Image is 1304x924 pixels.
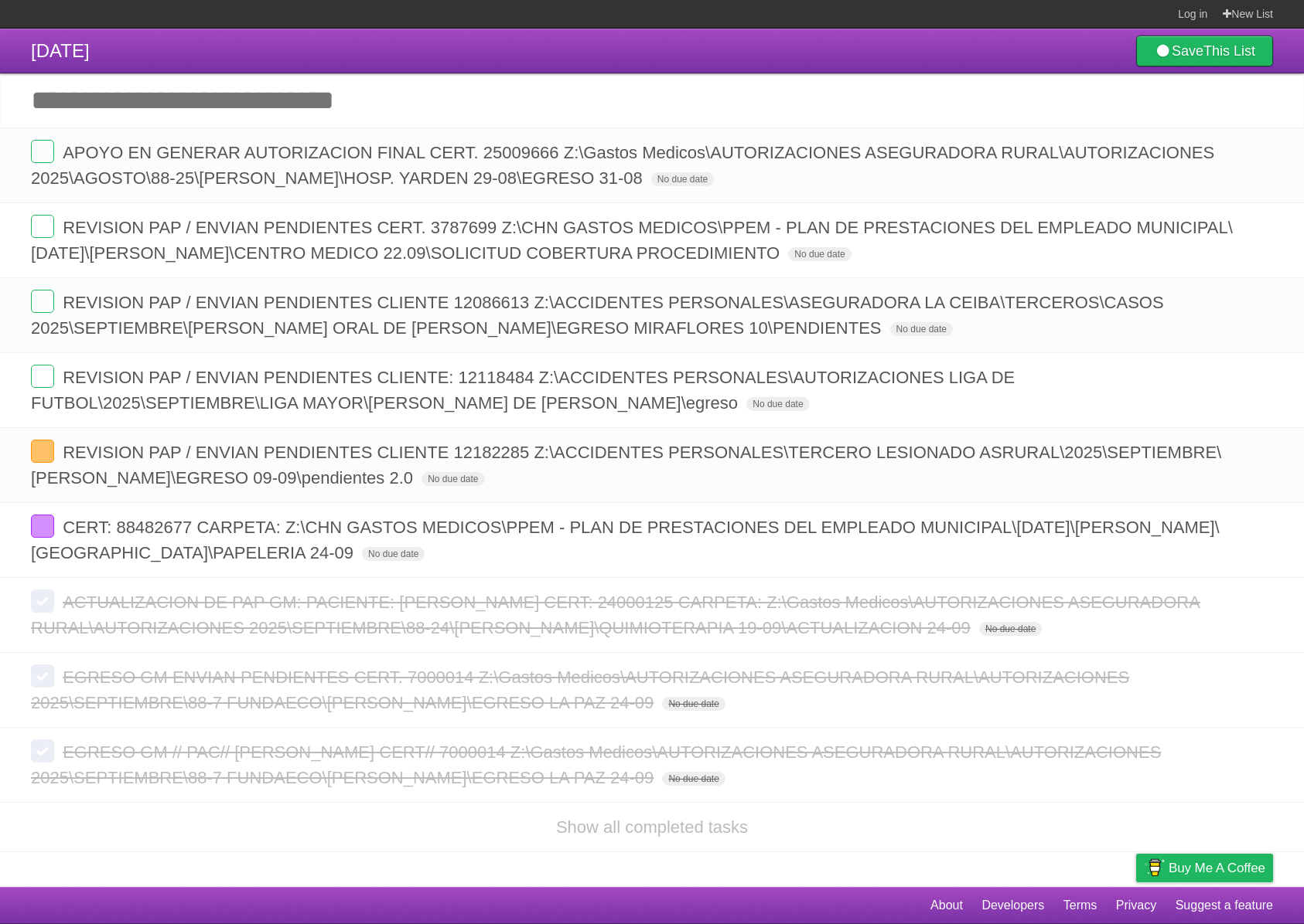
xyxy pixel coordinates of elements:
[981,891,1044,920] a: Developers
[1144,854,1165,881] img: Buy me a coffee
[1136,854,1273,882] a: Buy me a coffee
[31,742,1161,787] span: EGRESO GM // PAC// [PERSON_NAME] CERT// 7000014 Z:\Gastos Medicos\AUTORIZACIONES ASEGURADORA RURA...
[1116,891,1156,920] a: Privacy
[31,290,54,313] label: Done
[1063,891,1097,920] a: Terms
[1136,36,1273,66] a: SaveThis List
[31,518,1220,562] span: CERT: 88482677 CARPETA: Z:\CHN GASTOS MEDICOS\PPEM - PLAN DE PRESTACIONES DEL EMPLEADO MUNICIPAL\...
[890,322,953,336] span: No due date
[556,817,748,837] a: Show all completed tasks
[1176,891,1273,920] a: Suggest a feature
[31,668,1129,712] span: EGRESO GM ENVIAN PENDIENTES CERT. 7000014 Z:\Gastos Medicos\AUTORIZACIONES ASEGURADORA RURAL\AUTO...
[31,443,1221,487] span: REVISION PAP / ENVIAN PENDIENTES CLIENTE 12182285 Z:\ACCIDENTES PERSONALES\TERCERO LESIONADO ASRU...
[31,143,1214,188] span: APOYO EN GENERAR AUTORIZACION FINAL CERT. 25009666 Z:\Gastos Medicos\AUTORIZACIONES ASEGURADORA R...
[31,440,54,463] label: Done
[31,664,54,688] label: Done
[31,40,90,61] span: [DATE]
[1203,43,1255,59] b: This List
[662,697,725,711] span: No due date
[746,397,809,411] span: No due date
[422,472,484,486] span: No due date
[651,172,714,186] span: No due date
[31,593,1200,637] span: ACTUALIZACION DE PAP GM: PACIENTE: [PERSON_NAME] CERT: 24000125 CARPETA: Z:\Gastos Medicos\AUTORI...
[1169,854,1265,882] span: Buy me a coffee
[31,368,1015,413] span: REVISION PAP / ENVIAN PENDIENTES CLIENTE: 12118484 Z:\ACCIDENTES PERSONALES\AUTORIZACIONES LIGA D...
[788,247,851,261] span: No due date
[979,622,1042,636] span: No due date
[362,547,425,561] span: No due date
[31,218,1233,263] span: REVISION PAP / ENVIAN PENDIENTES CERT. 3787699 Z:\CHN GASTOS MEDICOS\PPEM - PLAN DE PRESTACIONES ...
[930,891,963,920] a: About
[31,293,1164,338] span: REVISION PAP / ENVIAN PENDIENTES CLIENTE 12086613 Z:\ACCIDENTES PERSONALES\ASEGURADORA LA CEIBA\T...
[31,739,54,763] label: Done
[31,589,54,613] label: Done
[31,365,54,388] label: Done
[31,215,54,238] label: Done
[31,515,54,538] label: Done
[31,140,54,163] label: Done
[662,772,725,786] span: No due date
